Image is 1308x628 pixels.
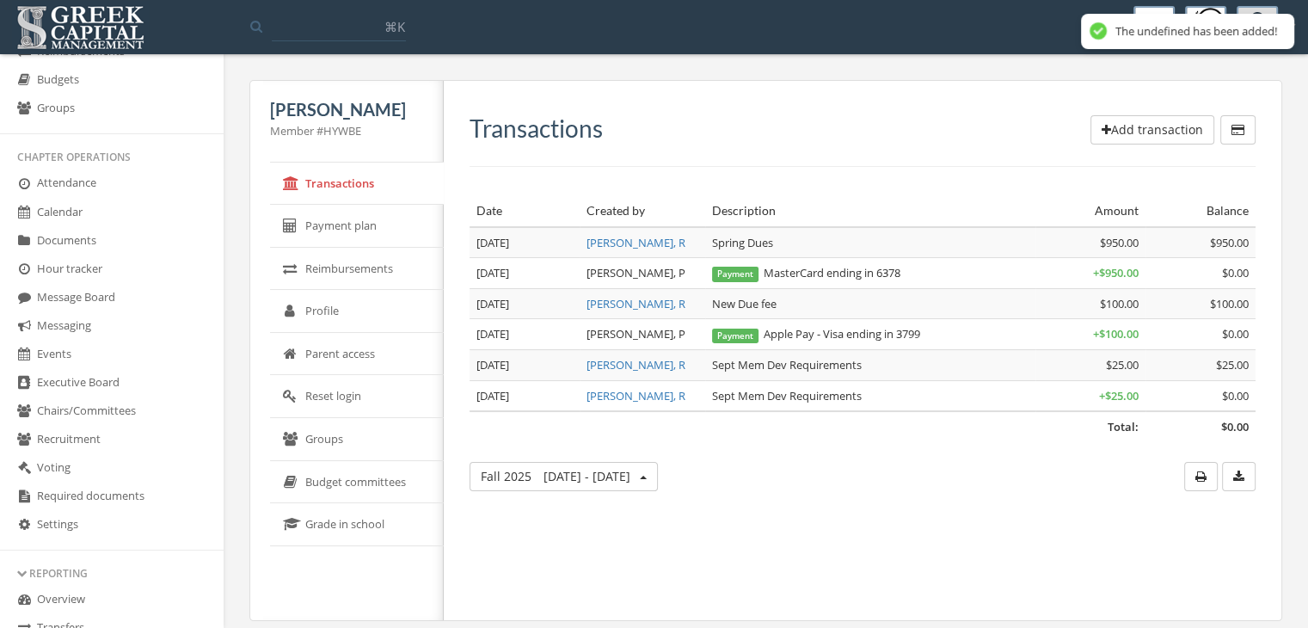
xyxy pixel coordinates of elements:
div: Member # [270,123,423,139]
a: Parent access [270,333,444,376]
a: Grade in school [270,503,444,546]
span: New Due fee [712,296,777,311]
span: $950.00 [1100,235,1139,250]
span: $0.00 [1222,326,1249,342]
div: Balance [1152,202,1249,219]
span: HYWBE [323,123,361,139]
td: Total: [470,411,1145,442]
span: Spring Dues [712,235,773,250]
td: [DATE] [470,258,580,289]
span: Sept Mem Dev Requirements [712,388,862,403]
span: $25.00 [1106,357,1139,372]
span: Apple Pay - Visa ending in 3799 [712,326,920,342]
div: Amount [1042,202,1139,219]
a: Transactions [270,163,444,206]
span: [DATE] - [DATE] [543,468,630,484]
div: Description [712,202,1029,219]
div: The undefined has been added! [1115,24,1277,39]
span: + $25.00 [1099,388,1139,403]
a: [PERSON_NAME], R [586,357,685,372]
div: Date [476,202,573,219]
span: $0.00 [1222,388,1249,403]
a: Groups [270,418,444,461]
span: $0.00 [1221,419,1249,434]
td: [DATE] [470,350,580,381]
span: [PERSON_NAME] [270,99,406,120]
div: Reporting [17,566,206,581]
a: Payment plan [270,205,444,248]
span: $950.00 [1210,235,1249,250]
span: ⌘K [384,18,405,35]
span: Fall 2025 [481,468,630,484]
a: [PERSON_NAME], R [586,235,685,250]
span: $100.00 [1100,296,1139,311]
button: Fall 2025[DATE] - [DATE] [470,462,658,491]
span: [PERSON_NAME], P [586,326,685,342]
span: Sept Mem Dev Requirements [712,357,862,372]
div: Created by [586,202,698,219]
span: $100.00 [1210,296,1249,311]
span: + $950.00 [1093,265,1139,280]
span: + $100.00 [1093,326,1139,342]
span: $0.00 [1222,265,1249,280]
button: Add transaction [1090,115,1214,145]
span: [PERSON_NAME], P [586,265,685,280]
td: [DATE] [470,288,580,319]
span: MasterCard ending in 6378 [712,265,900,280]
span: $25.00 [1216,357,1249,372]
td: [DATE] [470,380,580,411]
a: Reimbursements [270,248,444,291]
a: [PERSON_NAME], R [586,296,685,311]
a: Profile [270,290,444,333]
span: Payment [712,267,758,282]
span: Payment [712,329,758,344]
td: [DATE] [470,319,580,350]
a: [PERSON_NAME], R [586,388,685,403]
a: Reset login [270,375,444,418]
td: [DATE] [470,227,580,258]
a: Budget committees [270,461,444,504]
h3: Transactions [470,115,603,142]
